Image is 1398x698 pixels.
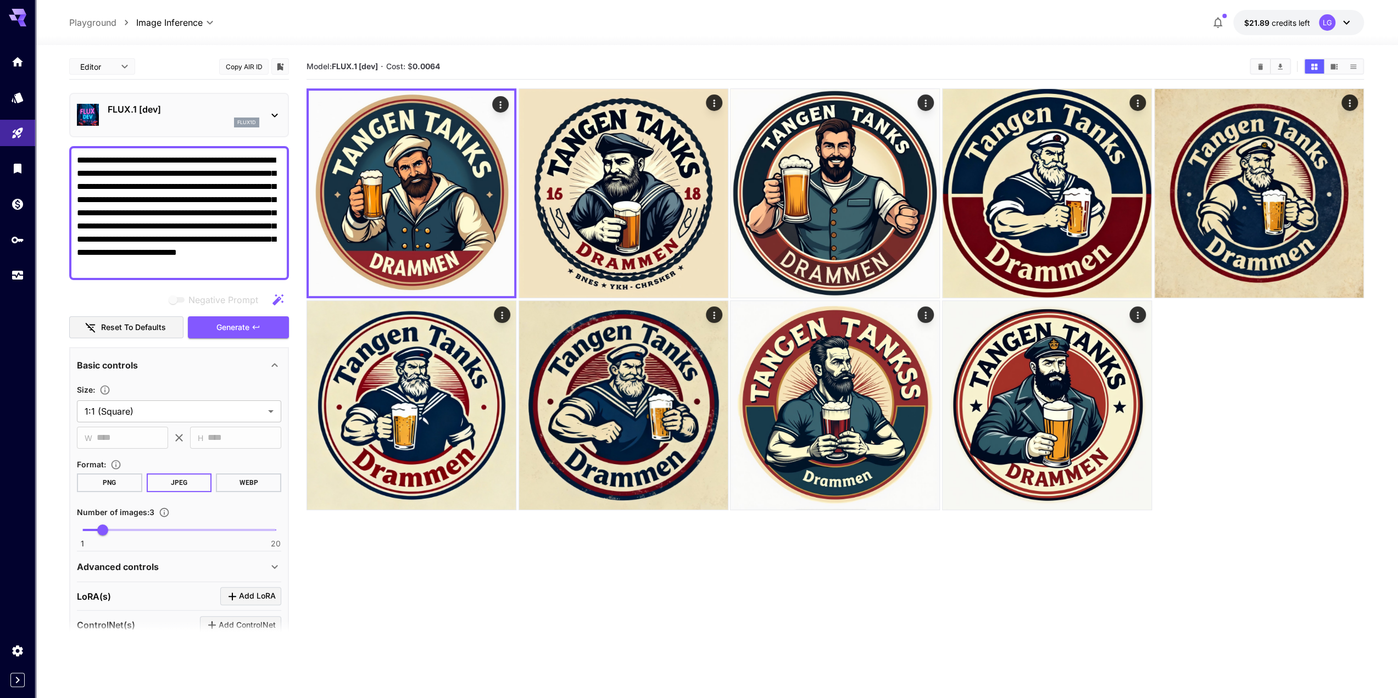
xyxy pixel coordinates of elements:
[307,62,378,71] span: Model:
[77,352,281,378] div: Basic controls
[307,301,516,510] img: 2Q==
[69,16,136,29] nav: breadcrumb
[918,306,934,323] div: Actions
[200,616,281,634] button: Click to add ControlNet
[11,55,24,69] div: Home
[219,59,269,75] button: Copy AIR ID
[77,554,281,580] div: Advanced controls
[1244,18,1272,27] span: $21.89
[731,89,939,298] img: Z
[216,321,249,334] span: Generate
[11,91,24,104] div: Models
[1250,58,1291,75] div: Clear AllDownload All
[11,269,24,282] div: Usage
[11,161,24,175] div: Library
[216,473,281,492] button: WEBP
[943,89,1151,298] img: Z
[188,293,258,306] span: Negative Prompt
[731,301,939,510] img: 9k=
[77,460,106,469] span: Format :
[1155,89,1363,298] img: 2Q==
[188,316,289,339] button: Generate
[918,94,934,111] div: Actions
[492,96,509,113] div: Actions
[11,233,24,247] div: API Keys
[77,590,111,603] p: LoRA(s)
[706,306,722,323] div: Actions
[1304,58,1364,75] div: Show media in grid viewShow media in video viewShow media in list view
[1305,59,1324,74] button: Show media in grid view
[519,89,728,298] img: 9k=
[943,301,1151,510] img: 9k=
[1233,10,1364,35] button: $21.8876LG
[85,432,92,444] span: W
[198,432,203,444] span: H
[106,459,126,470] button: Choose the file format for the output image.
[219,618,276,632] span: Add ControlNet
[519,301,728,510] img: 2Q==
[386,62,440,71] span: Cost: $
[1319,14,1335,31] div: LG
[220,587,281,605] button: Click to add LoRA
[77,359,138,372] p: Basic controls
[381,60,383,73] p: ·
[413,62,440,71] b: 0.0064
[1271,59,1290,74] button: Download All
[154,507,174,518] button: Specify how many images to generate in a single request. Each image generation will be charged se...
[10,673,25,687] button: Expand sidebar
[69,16,116,29] a: Playground
[77,560,159,573] p: Advanced controls
[309,91,514,296] img: 2Q==
[1341,94,1358,111] div: Actions
[166,293,267,306] span: Negative prompts are not compatible with the selected model.
[80,61,114,72] span: Editor
[85,405,264,418] span: 1:1 (Square)
[77,507,154,517] span: Number of images : 3
[77,385,95,394] span: Size :
[1272,18,1310,27] span: credits left
[77,618,135,632] p: ControlNet(s)
[1324,59,1344,74] button: Show media in video view
[95,384,115,395] button: Adjust the dimensions of the generated image by specifying its width and height in pixels, or sel...
[11,197,24,211] div: Wallet
[1244,17,1310,29] div: $21.8876
[136,16,203,29] span: Image Inference
[147,473,212,492] button: JPEG
[275,60,285,73] button: Add to library
[81,538,84,549] span: 1
[332,62,378,71] b: FLUX.1 [dev]
[494,306,510,323] div: Actions
[237,119,256,126] p: flux1d
[1344,59,1363,74] button: Show media in list view
[1129,306,1146,323] div: Actions
[1129,94,1146,111] div: Actions
[69,316,183,339] button: Reset to defaults
[108,103,259,116] p: FLUX.1 [dev]
[706,94,722,111] div: Actions
[239,589,276,603] span: Add LoRA
[77,473,142,492] button: PNG
[271,538,281,549] span: 20
[11,644,24,657] div: Settings
[1251,59,1270,74] button: Clear All
[11,126,24,140] div: Playground
[77,98,281,132] div: FLUX.1 [dev]flux1d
